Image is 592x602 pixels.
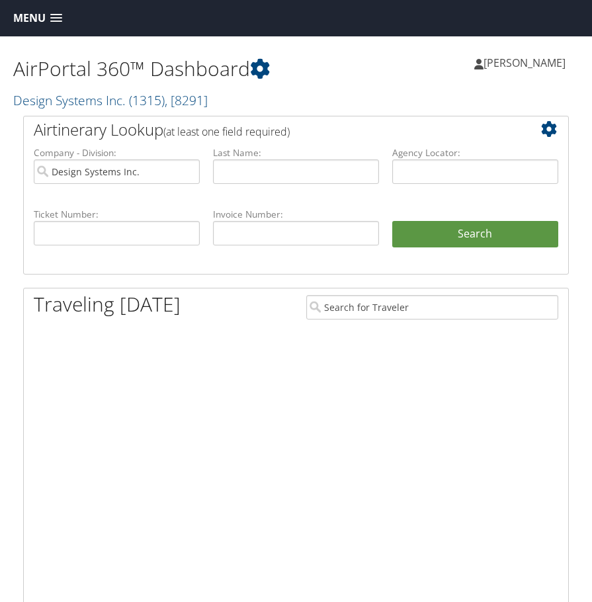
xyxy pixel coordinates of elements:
input: Search for Traveler [306,295,559,320]
button: Search [392,221,558,247]
a: [PERSON_NAME] [474,43,579,83]
label: Ticket Number: [34,208,200,221]
label: Last Name: [213,146,379,159]
label: Agency Locator: [392,146,558,159]
h1: Traveling [DATE] [34,290,181,318]
span: (at least one field required) [163,124,290,139]
span: , [ 8291 ] [165,91,208,109]
a: Design Systems Inc. [13,91,208,109]
label: Company - Division: [34,146,200,159]
span: [PERSON_NAME] [484,56,566,70]
a: Menu [7,7,69,29]
span: ( 1315 ) [129,91,165,109]
span: Menu [13,12,46,24]
label: Invoice Number: [213,208,379,221]
h1: AirPortal 360™ Dashboard [13,55,296,83]
h2: Airtinerary Lookup [34,118,513,141]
